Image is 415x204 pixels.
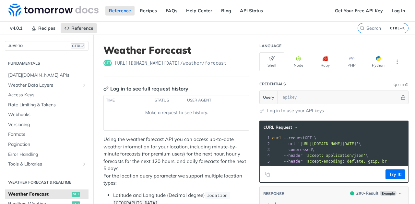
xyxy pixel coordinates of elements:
[8,72,87,79] span: [DATE][DOMAIN_NAME] APIs
[380,191,397,196] span: Example
[272,147,314,152] span: \
[105,6,135,16] a: Reference
[260,141,271,147] div: 2
[28,23,59,33] a: Recipes
[5,90,89,100] a: Access Keys
[284,153,302,158] span: --header
[260,158,271,164] div: 5
[6,23,26,33] span: v4.0.1
[5,189,89,199] a: Weather Forecastget
[259,52,284,71] button: Shell
[72,192,80,197] span: get
[136,6,160,16] a: Recipes
[106,109,246,116] div: Make a request to see history.
[103,44,249,56] h1: Weather Forecast
[260,135,271,141] div: 1
[103,85,188,92] div: Log in to see full request history
[272,136,316,140] span: GET \
[236,6,267,16] a: API Status
[71,43,85,48] span: CTRL-/
[286,52,311,71] button: Node
[5,110,89,120] a: Webhooks
[5,150,89,159] a: Error Handling
[350,191,354,195] span: 200
[8,131,87,138] span: Formats
[5,81,89,90] a: Weather Data LayersShow subpages for Weather Data Layers
[5,159,89,169] a: Tools & LibrariesShow subpages for Tools & Libraries
[185,95,236,106] th: user agent
[8,122,87,128] span: Versioning
[152,95,185,106] th: status
[394,82,405,87] div: Query
[347,190,405,197] button: 200200-ResultExample
[272,136,281,140] span: curl
[267,107,324,114] a: Log in to use your API keys
[103,86,109,91] svg: Key
[339,52,364,71] button: PHP
[162,6,181,16] a: FAQs
[5,179,89,185] h2: Weather Forecast & realtime
[8,151,87,158] span: Error Handling
[259,43,281,48] div: Language
[218,6,235,16] a: Blog
[82,83,87,88] button: Show subpages for Weather Data Layers
[38,25,55,31] span: Recipes
[263,169,272,179] button: Copy to clipboard
[388,6,409,16] a: Log In
[394,82,409,87] div: QueryInformation
[8,82,80,89] span: Weather Data Layers
[71,25,93,31] span: Reference
[305,159,389,164] span: 'accept-encoding: deflate, gzip, br'
[8,4,99,16] img: Tomorrow.io Weather API Docs
[400,94,407,101] button: Hide
[260,147,271,153] div: 3
[356,190,378,197] div: - Result
[8,191,70,198] span: Weather Forecast
[183,6,216,16] a: Help Center
[261,124,299,131] button: cURL Request
[114,60,227,66] span: https://api.tomorrow.io/v4/weather/forecast
[8,102,87,108] span: Rate Limiting & Tokens
[8,141,87,148] span: Pagination
[5,41,89,51] button: JUMP TOCTRL-/
[284,147,312,152] span: --compressed
[279,91,400,104] input: apikey
[366,52,391,71] button: Python
[305,153,366,158] span: 'accept: application/json'
[5,140,89,149] a: Pagination
[385,169,405,179] button: Try It!
[272,153,368,158] span: \
[331,6,386,16] a: Get Your Free API Key
[272,142,361,146] span: \
[5,120,89,130] a: Versioning
[5,70,89,80] a: [DATE][DOMAIN_NAME] APIs
[5,130,89,139] a: Formats
[284,159,302,164] span: --header
[5,60,89,66] h2: Fundamentals
[263,94,274,100] span: Query
[284,136,305,140] span: --request
[8,161,80,167] span: Tools & Libraries
[259,81,286,87] div: Credentials
[104,95,152,106] th: time
[313,52,338,71] button: Ruby
[284,142,295,146] span: --url
[388,25,407,31] kbd: CTRL-K
[360,26,365,31] svg: Search
[82,162,87,167] button: Show subpages for Tools & Libraries
[405,83,409,87] i: Information
[61,23,97,33] a: Reference
[263,190,284,197] button: RESPONSE
[260,153,271,158] div: 4
[260,91,278,104] button: Query
[392,57,402,67] button: More Languages
[8,112,87,118] span: Webhooks
[394,59,400,65] svg: More ellipsis
[103,60,112,66] span: get
[103,136,249,187] p: Using the weather forecast API you can access up-to-date weather information for your location, i...
[8,92,87,98] span: Access Keys
[5,100,89,110] a: Rate Limiting & Tokens
[298,142,359,146] span: '[URL][DOMAIN_NAME][DATE]'
[356,191,364,196] span: 200
[264,124,292,130] span: cURL Request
